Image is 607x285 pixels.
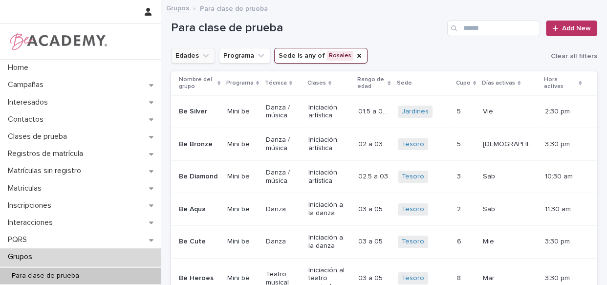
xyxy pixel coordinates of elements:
p: Danza / música [266,136,301,153]
p: Be Bronze [179,140,219,149]
h1: Para clase de prueba [171,21,443,35]
p: 10:30 am [545,173,582,181]
button: Edades [171,48,215,64]
p: Mie [483,236,496,246]
a: Tesoro [402,274,424,283]
p: Mini be [227,238,258,246]
p: Iniciación artística [308,104,350,120]
span: Add New [562,25,591,32]
p: 01.5 a 02.5 [358,106,391,116]
button: Sede [274,48,368,64]
p: Iniciación artística [308,169,350,185]
p: Registros de matrícula [4,149,91,158]
p: Be Cute [179,238,219,246]
p: Para clase de prueba [4,272,87,280]
p: Mini be [227,140,258,149]
p: Mini be [227,205,258,214]
tr: Be SilverMini beDanza / músicaIniciación artística01.5 a 02.501.5 a 02.5 Jardines 55 VieVie 2:30 pm [171,95,597,128]
p: Danza [266,238,301,246]
p: Nombre del grupo [179,74,215,92]
p: Be Diamond [179,173,219,181]
a: Grupos [166,2,189,13]
p: Rango de edad [357,74,385,92]
p: 11:30 am [545,205,582,214]
p: 5 [457,138,463,149]
p: Be Aqua [179,205,219,214]
p: Interacciones [4,218,61,227]
p: 3:30 pm [545,274,582,283]
input: Search [447,21,540,36]
p: Iniciación artística [308,136,350,153]
span: Clear all filters [551,53,597,60]
p: Mini be [227,173,258,181]
p: Mini be [227,108,258,116]
p: 03 a 05 [358,203,384,214]
p: 03 a 05 [358,236,384,246]
button: Programa [219,48,270,64]
p: 2 [457,203,463,214]
p: Programa [226,78,254,88]
tr: Be BronzeMini beDanza / músicaIniciación artística02 a 0302 a 03 Tesoro 55 [DEMOGRAPHIC_DATA][DEM... [171,128,597,161]
p: Iniciación a la danza [308,234,350,250]
p: PQRS [4,235,35,244]
p: Sab [483,171,497,181]
p: Grupos [4,252,40,262]
tr: Be AquaMini beDanzaIniciación a la danza03 a 0503 a 05 Tesoro 22 SabSab 11:30 am [171,193,597,226]
p: 03 a 05 [358,272,384,283]
button: Clear all filters [547,49,597,64]
p: Contactos [4,115,51,124]
p: Matrículas sin registro [4,166,89,175]
p: 02.5 a 03 [358,171,390,181]
p: Interesados [4,98,56,107]
p: 3:30 pm [545,238,582,246]
p: Matriculas [4,184,49,193]
p: Be Silver [179,108,219,116]
p: [DEMOGRAPHIC_DATA] [483,138,539,149]
p: Danza / música [266,169,301,185]
a: Jardines [402,108,429,116]
p: Home [4,63,36,72]
p: Días activas [482,78,515,88]
p: 8 [457,272,463,283]
p: Inscripciones [4,201,59,210]
a: Tesoro [402,140,424,149]
a: Tesoro [402,238,424,246]
p: Para clase de prueba [200,2,268,13]
tr: Be CuteMini beDanzaIniciación a la danza03 a 0503 a 05 Tesoro 66 MieMie 3:30 pm [171,225,597,258]
img: WPrjXfSUmiLcdUfaYY4Q [8,32,108,51]
p: 3 [457,171,463,181]
p: 02 a 03 [358,138,384,149]
a: Add New [546,21,597,36]
tr: Be DiamondMini beDanza / músicaIniciación artística02.5 a 0302.5 a 03 Tesoro 33 SabSab 10:30 am [171,160,597,193]
p: Campañas [4,80,51,89]
p: Hora activas [544,74,576,92]
p: Danza [266,205,301,214]
p: Mar [483,272,497,283]
p: Be Heroes [179,274,219,283]
p: Sab [483,203,497,214]
a: Tesoro [402,205,424,214]
p: Iniciación a la danza [308,201,350,218]
p: Mini be [227,274,258,283]
p: 6 [457,236,463,246]
p: Vie [483,106,495,116]
p: 2:30 pm [545,108,582,116]
p: Técnica [265,78,287,88]
a: Tesoro [402,173,424,181]
p: Clases de prueba [4,132,75,141]
p: Danza / música [266,104,301,120]
p: 5 [457,106,463,116]
p: Clases [307,78,326,88]
p: 3:30 pm [545,140,582,149]
p: Cupo [456,78,471,88]
p: Sede [397,78,412,88]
